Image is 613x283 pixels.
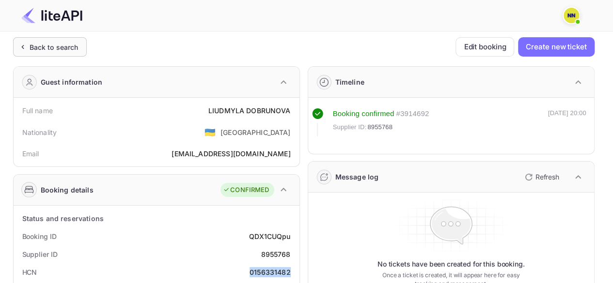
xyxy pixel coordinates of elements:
div: HCN [22,267,37,277]
div: Guest information [41,77,103,87]
div: Email [22,149,39,159]
div: Booking ID [22,231,57,241]
button: Refresh [519,169,563,185]
div: Message log [335,172,379,182]
div: LIUDMYLA DOBRUNOVA [208,105,291,116]
div: 8955768 [261,249,290,259]
div: 0156331482 [250,267,291,277]
img: LiteAPI Logo [21,8,82,23]
div: CONFIRMED [223,185,269,195]
div: Nationality [22,127,57,137]
div: Booking details [41,185,94,195]
div: [EMAIL_ADDRESS][DOMAIN_NAME] [172,149,290,159]
div: Booking confirmed [333,108,394,119]
div: Back to search [30,42,79,52]
p: No tickets have been created for this booking. [377,259,525,269]
div: Timeline [335,77,364,87]
div: # 3914692 [396,108,429,119]
div: [GEOGRAPHIC_DATA] [220,127,291,137]
p: Refresh [535,172,559,182]
div: Status and reservations [22,213,104,223]
div: Supplier ID [22,249,58,259]
div: [DATE] 20:00 [548,108,586,136]
div: Full name [22,105,53,116]
button: Create new ticket [518,37,594,57]
div: QDX1CUQpu [249,231,290,241]
span: United States [204,123,216,141]
img: N/A N/A [564,8,579,23]
button: Edit booking [456,37,514,57]
span: Supplier ID: [333,122,367,132]
span: 8955768 [367,122,393,132]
